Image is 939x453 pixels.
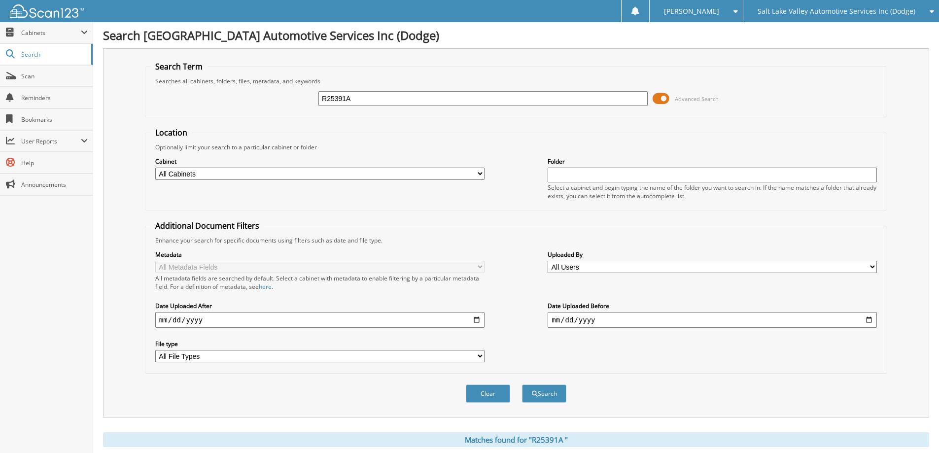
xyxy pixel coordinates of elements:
div: Select a cabinet and begin typing the name of the folder you want to search in. If the name match... [548,183,877,200]
label: Metadata [155,250,485,259]
span: Announcements [21,180,88,189]
legend: Search Term [150,61,208,72]
div: All metadata fields are searched by default. Select a cabinet with metadata to enable filtering b... [155,274,485,291]
span: Help [21,159,88,167]
span: Search [21,50,86,59]
div: Searches all cabinets, folders, files, metadata, and keywords [150,77,882,85]
input: end [548,312,877,328]
label: Uploaded By [548,250,877,259]
button: Search [522,384,566,403]
div: Optionally limit your search to a particular cabinet or folder [150,143,882,151]
h1: Search [GEOGRAPHIC_DATA] Automotive Services Inc (Dodge) [103,27,929,43]
span: Reminders [21,94,88,102]
label: Date Uploaded After [155,302,485,310]
a: here [259,282,272,291]
span: Scan [21,72,88,80]
span: Salt Lake Valley Automotive Services Inc (Dodge) [758,8,915,14]
label: Cabinet [155,157,485,166]
input: start [155,312,485,328]
legend: Location [150,127,192,138]
span: Bookmarks [21,115,88,124]
img: scan123-logo-white.svg [10,4,84,18]
label: Folder [548,157,877,166]
label: Date Uploaded Before [548,302,877,310]
div: Matches found for "R25391A " [103,432,929,447]
span: User Reports [21,137,81,145]
legend: Additional Document Filters [150,220,264,231]
label: File type [155,340,485,348]
span: [PERSON_NAME] [664,8,719,14]
div: Enhance your search for specific documents using filters such as date and file type. [150,236,882,244]
button: Clear [466,384,510,403]
span: Cabinets [21,29,81,37]
span: Advanced Search [675,95,719,103]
